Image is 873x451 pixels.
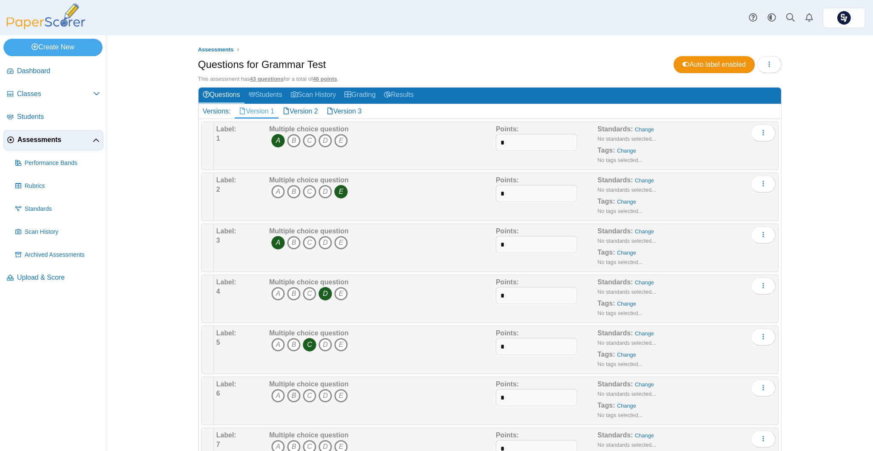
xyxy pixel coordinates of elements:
[597,187,656,193] small: No standards selected...
[837,11,851,25] span: Chris Paolelli
[334,134,348,147] i: E
[597,380,633,388] b: Standards:
[635,432,654,439] a: Change
[751,329,776,346] button: More options
[597,402,615,409] b: Tags:
[635,177,654,184] a: Change
[617,301,636,307] a: Change
[12,199,103,219] a: Standards
[216,339,220,346] b: 5
[597,431,633,439] b: Standards:
[3,107,103,128] a: Students
[318,287,332,301] i: D
[25,182,100,190] span: Rubrics
[318,389,332,403] i: D
[597,329,633,337] b: Standards:
[318,338,332,352] i: D
[3,84,103,105] a: Classes
[597,136,656,142] small: No standards selected...
[597,249,615,256] b: Tags:
[751,176,776,193] button: More options
[287,236,301,250] i: B
[25,205,100,213] span: Standards
[318,185,332,199] i: D
[496,176,519,184] b: Points:
[303,236,316,250] i: C
[751,125,776,142] button: More options
[635,228,654,235] a: Change
[597,300,615,307] b: Tags:
[17,135,93,145] span: Assessments
[617,199,636,205] a: Change
[635,381,654,388] a: Change
[597,147,615,154] b: Tags:
[17,66,100,76] span: Dashboard
[635,279,654,286] a: Change
[17,273,100,282] span: Upload & Score
[245,88,287,103] a: Students
[496,431,519,439] b: Points:
[597,157,643,163] small: No tags selected...
[198,75,782,83] div: This assessment has for a total of .
[12,245,103,265] a: Archived Assessments
[216,380,236,388] b: Label:
[198,46,234,53] span: Assessments
[287,134,301,147] i: B
[334,236,348,250] i: E
[287,287,301,301] i: B
[597,412,643,418] small: No tags selected...
[216,329,236,337] b: Label:
[271,287,285,301] i: A
[597,351,615,358] b: Tags:
[25,228,100,236] span: Scan History
[3,268,103,288] a: Upload & Score
[269,431,349,439] b: Multiple choice question
[617,352,636,358] a: Change
[496,125,519,133] b: Points:
[800,9,819,27] a: Alerts
[597,340,656,346] small: No standards selected...
[303,287,316,301] i: C
[635,126,654,133] a: Change
[3,23,88,31] a: PaperScorer
[751,431,776,448] button: More options
[597,259,643,265] small: No tags selected...
[597,442,656,448] small: No standards selected...
[25,251,100,259] span: Archived Assessments
[216,186,220,193] b: 2
[597,310,643,316] small: No tags selected...
[3,3,88,29] img: PaperScorer
[269,227,349,235] b: Multiple choice question
[287,389,301,403] i: B
[269,380,349,388] b: Multiple choice question
[196,45,236,55] a: Assessments
[682,61,746,68] span: Auto label enabled
[303,185,316,199] i: C
[340,88,380,103] a: Grading
[269,176,349,184] b: Multiple choice question
[318,236,332,250] i: D
[635,330,654,337] a: Change
[303,338,316,352] i: C
[597,238,656,244] small: No standards selected...
[303,389,316,403] i: C
[617,403,636,409] a: Change
[199,104,235,119] div: Versions:
[3,61,103,82] a: Dashboard
[597,198,615,205] b: Tags:
[12,153,103,173] a: Performance Bands
[235,104,279,119] a: Version 1
[597,289,656,295] small: No standards selected...
[597,208,643,214] small: No tags selected...
[216,431,236,439] b: Label:
[313,76,337,82] u: 46 points
[334,287,348,301] i: E
[269,278,349,286] b: Multiple choice question
[597,176,633,184] b: Standards:
[216,227,236,235] b: Label:
[216,125,236,133] b: Label:
[751,380,776,397] button: More options
[318,134,332,147] i: D
[271,236,285,250] i: A
[597,278,633,286] b: Standards:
